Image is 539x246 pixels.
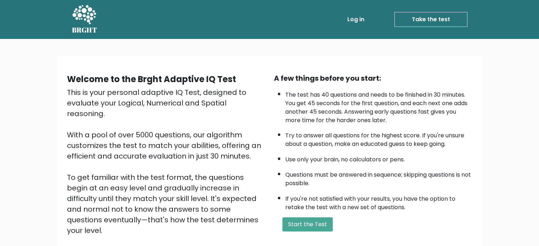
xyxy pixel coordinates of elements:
[285,152,472,164] li: Use only your brain, no calculators or pens.
[344,12,367,27] a: Log in
[67,73,236,85] b: Welcome to the Brght Adaptive IQ Test
[285,128,472,148] li: Try to answer all questions for the highest score. If you're unsure about a question, make an edu...
[282,217,333,231] button: Start the Test
[394,12,467,27] a: Take the test
[285,191,472,212] li: If you're not satisfied with your results, you have the option to retake the test with a new set ...
[285,87,472,125] li: The test has 40 questions and needs to be finished in 30 minutes. You get 45 seconds for the firs...
[274,73,472,84] div: A few things before you start:
[285,167,472,188] li: Questions must be answered in sequence; skipping questions is not possible.
[72,3,97,36] a: BRGHT
[72,26,97,34] h5: BRGHT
